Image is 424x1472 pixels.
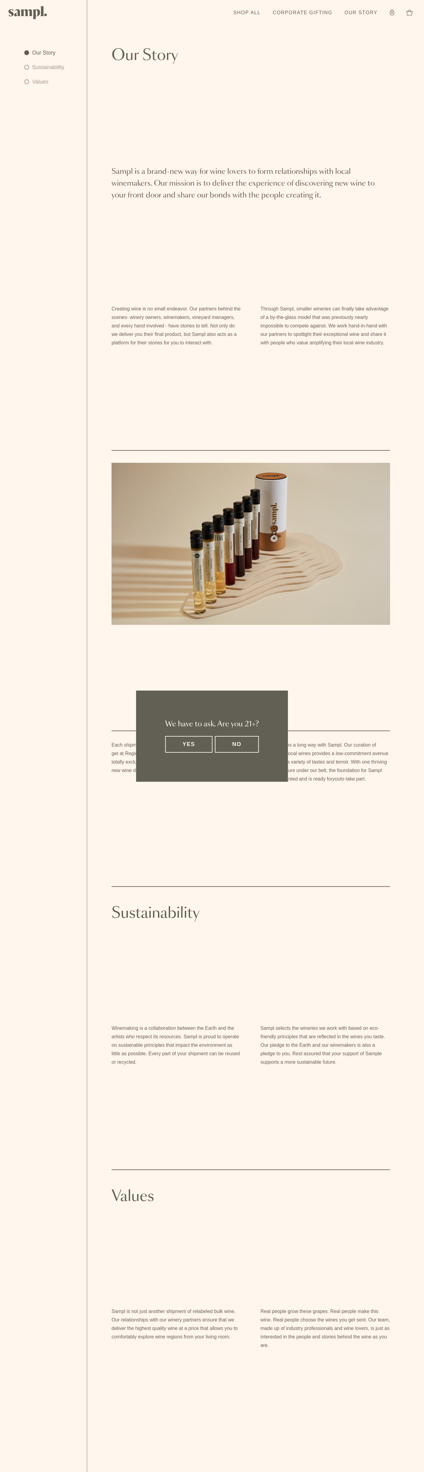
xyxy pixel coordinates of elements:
[230,6,264,19] a: Shop All
[342,6,381,19] a: Our Story
[165,720,259,729] h2: We have to ask. Are you 21+?
[215,736,259,753] button: No
[24,48,64,57] a: Our Story
[165,736,212,753] button: Yes
[270,6,336,19] a: Corporate Gifting
[8,6,47,19] img: Sampl logo
[24,63,64,71] a: Sustainability
[24,78,64,86] a: Values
